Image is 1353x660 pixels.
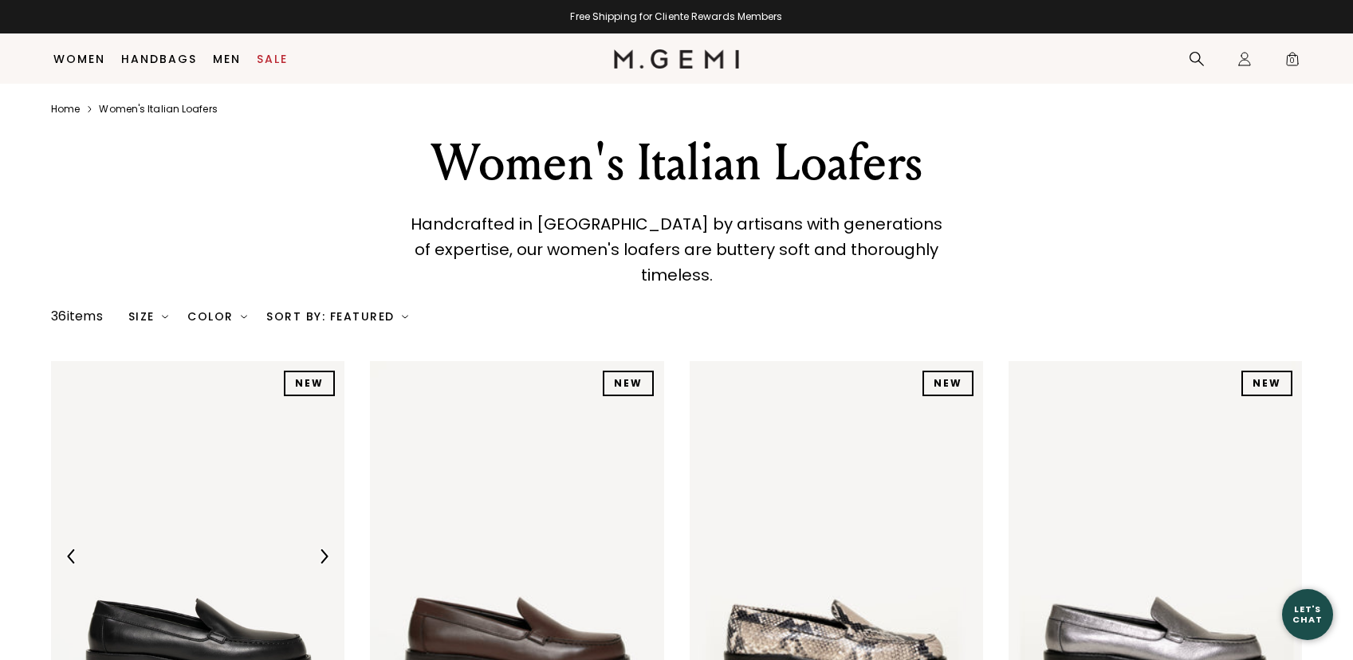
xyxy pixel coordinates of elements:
[402,313,408,320] img: chevron-down.svg
[922,371,973,396] div: NEW
[213,53,241,65] a: Men
[603,371,654,396] div: NEW
[53,53,105,65] a: Women
[407,211,946,288] p: Handcrafted in [GEOGRAPHIC_DATA] by artisans with generations of expertise, our women's loafers a...
[1284,54,1300,70] span: 0
[257,53,288,65] a: Sale
[317,549,331,564] img: Next Arrow
[51,103,80,116] a: Home
[187,310,247,323] div: Color
[51,307,103,326] div: 36 items
[121,53,197,65] a: Handbags
[400,135,954,192] div: Women's Italian Loafers
[99,103,217,116] a: Women's italian loafers
[266,310,408,323] div: Sort By: Featured
[241,313,247,320] img: chevron-down.svg
[162,313,168,320] img: chevron-down.svg
[128,310,169,323] div: Size
[1282,604,1333,624] div: Let's Chat
[284,371,335,396] div: NEW
[65,549,79,564] img: Previous Arrow
[614,49,739,69] img: M.Gemi
[1241,371,1292,396] div: NEW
